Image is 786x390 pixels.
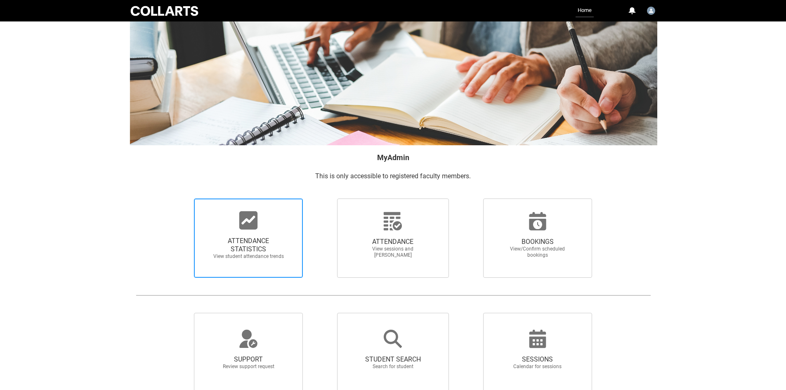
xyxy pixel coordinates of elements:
[501,238,574,246] span: BOOKINGS
[136,152,651,163] h2: MyAdmin
[212,253,285,260] span: View student attendance trends
[501,355,574,364] span: SESSIONS
[501,246,574,258] span: View/Confirm scheduled bookings
[645,3,657,17] button: User Profile Emma.Gough
[212,364,285,370] span: Review support request
[136,291,651,300] img: REDU_GREY_LINE
[356,238,429,246] span: ATTENDANCE
[356,355,429,364] span: STUDENT SEARCH
[315,172,471,180] span: This is only accessible to registered faculty members.
[212,355,285,364] span: SUPPORT
[576,4,594,17] a: Home
[501,364,574,370] span: Calendar for sessions
[356,364,429,370] span: Search for student
[212,237,285,253] span: ATTENDANCE STATISTICS
[647,7,655,15] img: Emma.Gough
[356,246,429,258] span: View sessions and [PERSON_NAME]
